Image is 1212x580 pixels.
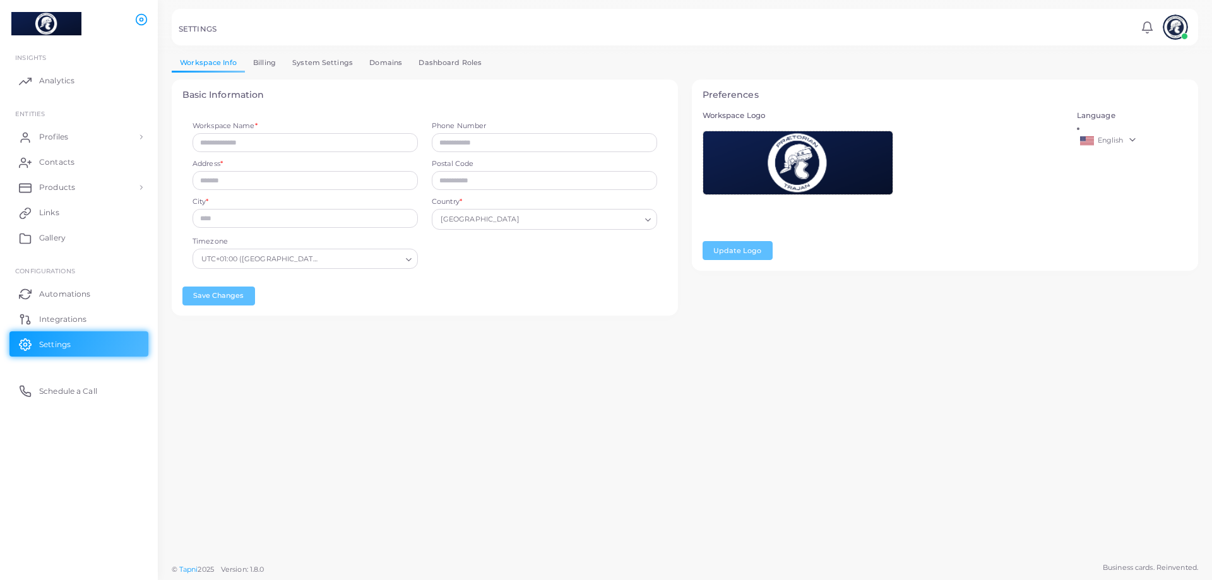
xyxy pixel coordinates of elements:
h5: SETTINGS [179,25,217,33]
a: Products [9,175,148,200]
a: Links [9,200,148,225]
span: [GEOGRAPHIC_DATA] [439,213,521,227]
a: Dashboard Roles [410,54,490,72]
button: Update Logo [703,241,773,260]
h5: Language [1077,111,1188,120]
a: Analytics [9,68,148,93]
a: Schedule a Call [9,378,148,403]
label: Phone Number [432,121,657,131]
span: UTC+01:00 ([GEOGRAPHIC_DATA], [GEOGRAPHIC_DATA], [GEOGRAPHIC_DATA], [GEOGRAPHIC_DATA], War... [201,253,321,266]
h5: Workspace Logo [703,111,1063,120]
a: Workspace Info [172,54,245,72]
span: Version: 1.8.0 [221,565,264,574]
a: Integrations [9,306,148,331]
a: Gallery [9,225,148,251]
a: Profiles [9,124,148,150]
span: Contacts [39,157,74,168]
img: avatar [1163,15,1188,40]
span: Integrations [39,314,86,325]
input: Search for option [522,213,640,227]
label: Postal Code [432,159,657,169]
img: logo [11,12,81,35]
span: Business cards. Reinvented. [1103,562,1198,573]
span: Links [39,207,59,218]
a: avatar [1159,15,1191,40]
span: Configurations [15,267,75,275]
a: Settings [9,331,148,357]
span: Analytics [39,75,74,86]
label: City [193,197,209,207]
span: © [172,564,264,575]
span: INSIGHTS [15,54,46,61]
span: Profiles [39,131,68,143]
button: Save Changes [182,287,255,305]
a: Automations [9,281,148,306]
label: Timezone [193,237,228,247]
span: Gallery [39,232,66,244]
img: en [1080,136,1094,145]
a: Domains [361,54,410,72]
h4: Basic Information [182,90,668,100]
span: Products [39,182,75,193]
div: Search for option [193,249,418,269]
div: Search for option [432,209,657,229]
a: Contacts [9,150,148,175]
label: Country [432,197,462,207]
label: Address [193,159,223,169]
a: System Settings [284,54,361,72]
span: Automations [39,288,90,300]
span: ENTITIES [15,110,45,117]
span: Schedule a Call [39,386,97,397]
a: Billing [245,54,284,72]
span: English [1098,136,1124,145]
h4: Preferences [703,90,1188,100]
span: 2025 [198,564,213,575]
input: Search for option [324,252,401,266]
label: Workspace Name [193,121,258,131]
span: Settings [39,339,71,350]
a: English [1077,133,1188,148]
a: Tapni [179,565,198,574]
